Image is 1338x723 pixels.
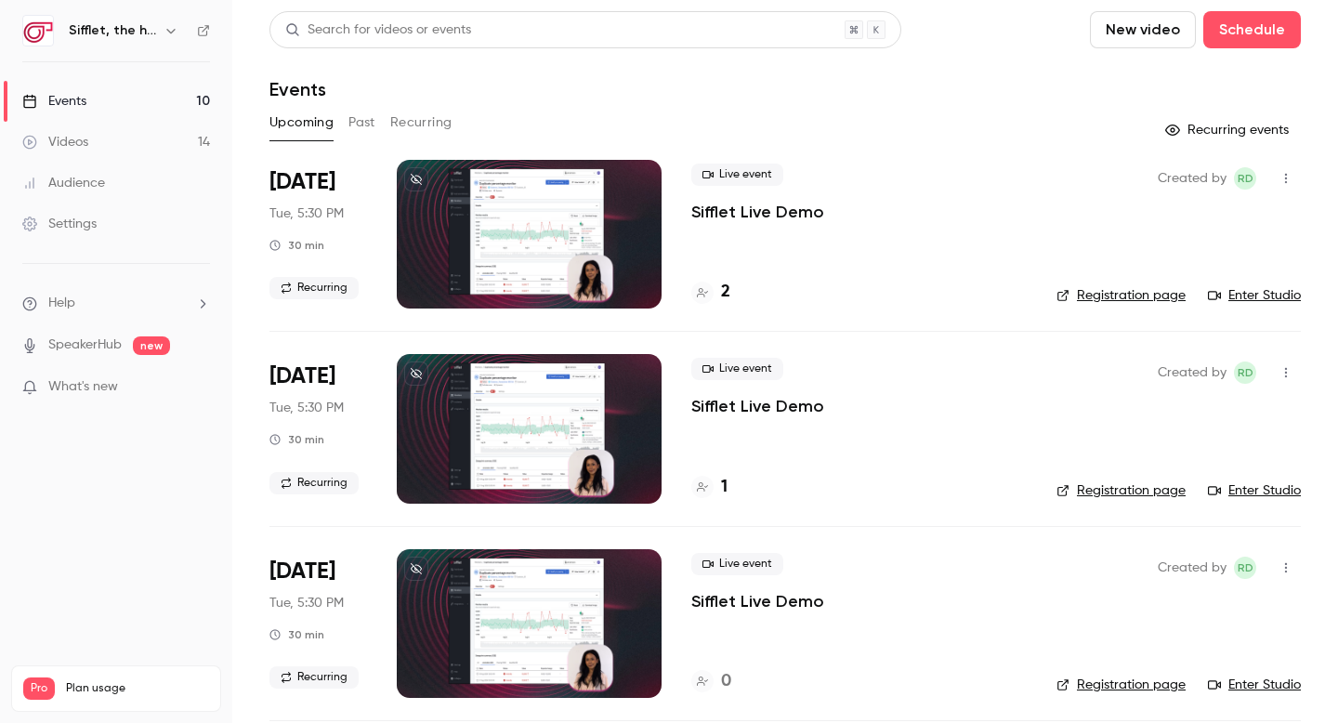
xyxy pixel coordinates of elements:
button: Schedule [1203,11,1301,48]
span: Tue, 5:30 PM [269,399,344,417]
span: Romain Doutriaux [1234,167,1256,190]
span: RD [1238,167,1253,190]
iframe: Noticeable Trigger [188,379,210,396]
span: Recurring [269,277,359,299]
span: RD [1238,557,1253,579]
div: Search for videos or events [285,20,471,40]
span: Created by [1158,167,1226,190]
h4: 0 [721,669,731,694]
a: Registration page [1056,481,1186,500]
span: Recurring [269,472,359,494]
button: Recurring [390,108,453,138]
span: Romain Doutriaux [1234,557,1256,579]
span: [DATE] [269,361,335,391]
button: Past [348,108,375,138]
h4: 1 [721,475,728,500]
a: Enter Studio [1208,676,1301,694]
span: Pro [23,677,55,700]
a: Enter Studio [1208,286,1301,305]
li: help-dropdown-opener [22,294,210,313]
div: Events [22,92,86,111]
a: Enter Studio [1208,481,1301,500]
span: What's new [48,377,118,397]
span: Live event [691,553,783,575]
span: Recurring [269,666,359,689]
a: Registration page [1056,286,1186,305]
div: Settings [22,215,97,233]
a: 1 [691,475,728,500]
h4: 2 [721,280,730,305]
div: 30 min [269,627,324,642]
span: Tue, 5:30 PM [269,594,344,612]
div: Audience [22,174,105,192]
span: Created by [1158,557,1226,579]
span: Help [48,294,75,313]
a: Sifflet Live Demo [691,590,824,612]
a: Sifflet Live Demo [691,201,824,223]
span: [DATE] [269,557,335,586]
span: Live event [691,164,783,186]
span: Live event [691,358,783,380]
h6: Sifflet, the holistic data observability platform [69,21,156,40]
div: Sep 23 Tue, 5:30 PM (Europe/Paris) [269,354,367,503]
a: 2 [691,280,730,305]
span: RD [1238,361,1253,384]
span: Plan usage [66,681,209,696]
a: Sifflet Live Demo [691,395,824,417]
div: Videos [22,133,88,151]
button: Upcoming [269,108,334,138]
div: 30 min [269,238,324,253]
span: Tue, 5:30 PM [269,204,344,223]
div: Sep 9 Tue, 5:30 PM (Europe/Paris) [269,160,367,309]
img: Sifflet, the holistic data observability platform [23,16,53,46]
a: 0 [691,669,731,694]
button: New video [1090,11,1196,48]
span: new [133,336,170,355]
div: Oct 7 Tue, 5:30 PM (Europe/Paris) [269,549,367,698]
h1: Events [269,78,326,100]
span: Romain Doutriaux [1234,361,1256,384]
a: Registration page [1056,676,1186,694]
span: Created by [1158,361,1226,384]
button: Recurring events [1157,115,1301,145]
span: [DATE] [269,167,335,197]
a: SpeakerHub [48,335,122,355]
div: 30 min [269,432,324,447]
